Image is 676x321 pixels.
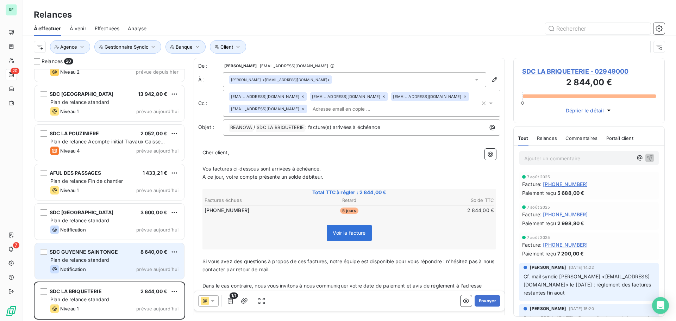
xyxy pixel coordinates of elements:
div: RE [6,4,17,16]
span: Commentaires [565,135,598,141]
span: [PHONE_NUMBER] [543,241,588,248]
th: Solde TTC [398,197,494,204]
span: SDC LA BRIQUETERIE [50,288,102,294]
input: Rechercher [545,23,651,34]
span: [PERSON_NAME] [224,64,257,68]
span: Plan de relance Fin de chantier [50,178,123,184]
span: Si vous avez des questions à propos de ces factures, notre équipe est disponible pour vous répond... [202,258,496,272]
span: Niveau 4 [60,148,80,154]
span: [PHONE_NUMBER] [205,207,249,214]
span: [PERSON_NAME] [231,77,261,82]
span: Notification [60,227,86,233]
span: Facture : [522,180,542,188]
button: Envoyer [475,295,500,307]
span: Niveau 1 [60,306,79,311]
span: 5 688,00 € [557,189,584,197]
span: [EMAIL_ADDRESS][DOMAIN_NAME] [393,94,461,99]
span: : facture(s) arrivées à échéance [305,124,380,130]
span: [EMAIL_ADDRESS][DOMAIN_NAME] [231,107,299,111]
span: Gestionnaire Syndic [105,44,148,50]
span: Cher client, [202,149,229,155]
span: Plan de relance Acompte initial Travaux Caisse d'Epargne [50,138,165,152]
button: Banque [165,40,206,54]
span: Paiement reçu [522,250,556,257]
button: Gestionnaire Syndic [94,40,161,54]
span: Plan de relance standard [50,99,109,105]
h3: 2 844,00 € [522,76,656,90]
span: / [254,124,255,130]
span: prévue aujourd’hui [136,306,179,311]
span: Déplier le détail [566,107,604,114]
span: [PHONE_NUMBER] [543,211,588,218]
span: 1/1 [230,292,238,299]
span: SDC [GEOGRAPHIC_DATA] [50,209,113,215]
span: Notification [60,266,86,272]
span: Dans le cas contraire, nous vous invitons à nous communiquer votre date de paiement et avis de rè... [202,283,483,297]
button: Client [210,40,246,54]
span: Niveau 1 [60,187,79,193]
span: Facture : [522,241,542,248]
span: 7 août 2025 [527,235,550,240]
span: [DATE] 14:22 [569,265,594,270]
span: Client [220,44,233,50]
span: Voir la facture [333,230,365,236]
span: Total TTC à régler : 2 844,00 € [204,189,495,196]
span: 7 août 2025 [527,205,550,209]
span: Effectuées [95,25,120,32]
span: Analyse [128,25,146,32]
span: SDC GUYENNE SAINTONGE [50,249,118,255]
span: 1 433,21 € [143,170,168,176]
span: [PERSON_NAME] [530,264,566,271]
span: AFUL DES PASSAGES [50,170,101,176]
span: 20 [64,58,73,64]
div: grid [34,69,185,321]
span: À venir [70,25,86,32]
span: Plan de relance standard [50,296,109,302]
span: Relances [42,58,63,65]
span: [EMAIL_ADDRESS][DOMAIN_NAME] [231,94,299,99]
td: 2 844,00 € [398,206,494,214]
span: De : [198,62,223,69]
span: REANOVA [229,124,253,132]
span: prévue aujourd’hui [136,109,179,114]
span: SDC [GEOGRAPHIC_DATA] [50,91,113,97]
span: 13 942,80 € [138,91,167,97]
span: Facture : [522,211,542,218]
span: À effectuer [34,25,61,32]
span: [DATE] 15:20 [569,307,594,311]
span: Banque [176,44,193,50]
span: 5 jours [340,208,358,214]
span: 20 [11,68,19,74]
span: 8 640,00 € [140,249,168,255]
label: Cc : [198,100,223,107]
span: SDC LA BRIQUETERIE [256,124,305,132]
span: [PHONE_NUMBER] [543,180,588,188]
span: Relances [537,135,557,141]
span: 0 [521,100,524,106]
span: 3 600,00 € [140,209,168,215]
span: Paiement reçu [522,189,556,197]
span: 2 052,00 € [140,130,168,136]
button: Agence [50,40,90,54]
span: 7 [13,242,19,248]
h3: Relances [34,8,72,21]
span: prévue depuis hier [136,69,179,75]
img: Logo LeanPay [6,305,17,317]
label: À : [198,76,223,83]
span: Agence [60,44,77,50]
span: SDC LA POUZINIERE [50,130,99,136]
span: Niveau 2 [60,69,80,75]
span: Tout [518,135,528,141]
span: Plan de relance standard [50,217,109,223]
span: SDC LA BRIQUETERIE - 02949000 [522,67,656,76]
span: 2 998,80 € [557,220,584,227]
div: <[EMAIL_ADDRESS][DOMAIN_NAME]> [231,77,330,82]
span: Niveau 1 [60,109,79,114]
span: [PERSON_NAME] [530,305,566,312]
span: Portail client [606,135,633,141]
th: Factures échues [204,197,300,204]
span: prévue aujourd’hui [136,187,179,193]
span: prévue aujourd’hui [136,266,179,272]
span: Plan de relance standard [50,257,109,263]
th: Retard [301,197,397,204]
